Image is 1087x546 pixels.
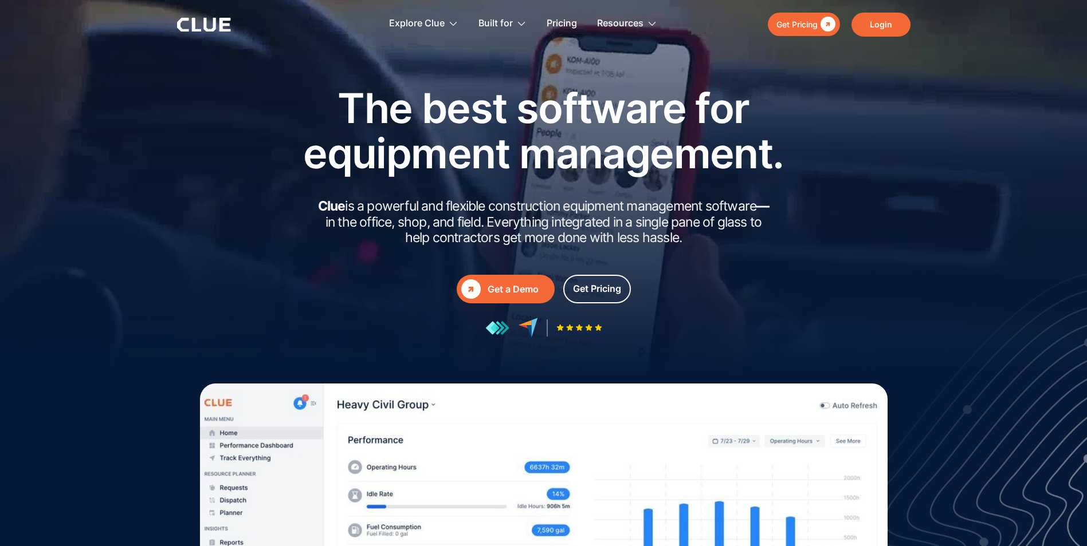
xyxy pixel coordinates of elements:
h1: The best software for equipment management. [286,85,802,176]
div: Explore Clue [389,6,445,42]
a: Get Pricing [563,275,631,303]
img: reviews at capterra [518,318,538,338]
a: Get a Demo [457,275,555,303]
div: Get Pricing [573,282,621,296]
div: Explore Clue [389,6,458,42]
a: Pricing [547,6,577,42]
img: Five-star rating icon [556,324,602,331]
div: Built for [478,6,527,42]
a: Get Pricing [768,13,840,36]
div:  [818,17,835,31]
strong: Clue [318,198,346,214]
div: Resources [597,6,657,42]
div:  [461,279,481,299]
div: Get a Demo [488,282,550,296]
div: Get Pricing [776,17,818,31]
a: Login [851,13,911,37]
h2: is a powerful and flexible construction equipment management software in the office, shop, and fi... [315,199,773,246]
img: reviews at getapp [485,321,509,335]
strong: — [756,198,769,214]
div: Built for [478,6,513,42]
div: Resources [597,6,643,42]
